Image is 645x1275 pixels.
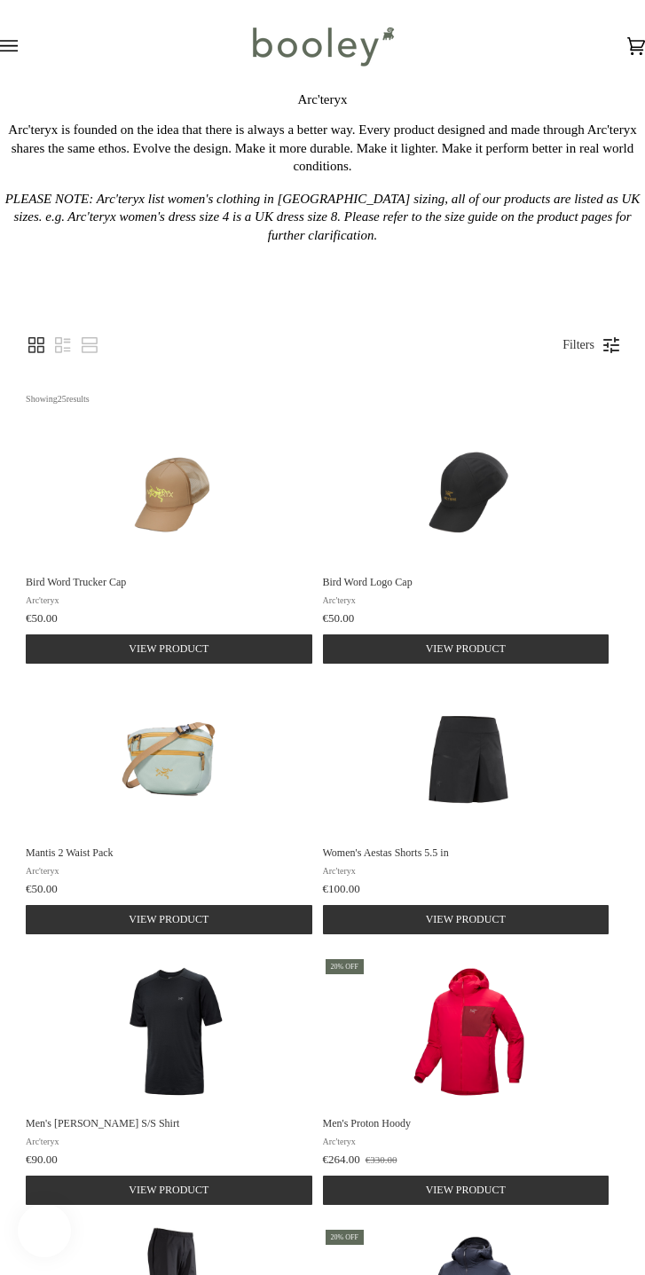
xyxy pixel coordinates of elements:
div: 20% off [326,1230,364,1245]
span: €90.00 [26,1153,58,1167]
img: Arc'Teryx Women's Aestas Shorts 5.5 in Black - Booley Galway [393,686,544,837]
span: €330.00 [366,1154,397,1165]
span: Arc'teryx [323,864,610,878]
img: Arc'Teryx Mantis 2 Waist Pack Trail Magic - Booley Galway [97,686,248,837]
a: Women's Aestas Shorts 5.5 in [323,686,615,934]
img: Booley [245,20,400,72]
a: Men's Ionia Merino Wool S/S Shirt [26,956,318,1205]
div: 20% off [326,959,364,974]
a: View list mode [52,334,74,356]
span: €100.00 [323,882,360,896]
a: Filters [554,330,603,360]
img: Arc'Teryx Bird Word Logo Cap 24K Black - Booley Galway [393,415,544,566]
span: Arc'teryx [26,594,313,607]
button: View product [26,905,311,934]
b: 25 [58,394,67,404]
button: View product [323,1176,609,1205]
a: Mantis 2 Waist Pack [26,686,318,934]
span: €50.00 [26,882,58,896]
span: Arc'teryx [26,864,313,878]
span: €264.00 [323,1153,360,1167]
span: €50.00 [26,611,58,626]
span: Men's Proton Hoody [323,1116,610,1130]
img: Arc'Teryx Bird Word Trucker Cap Canvas / Euphoria - Booley Galway [97,415,248,566]
iframe: Button to open loyalty program pop-up [18,1204,71,1257]
img: Arc'teryx Men's Ionia Merino Wool S/S Shirt Black - Booley Galway [97,956,248,1107]
a: Bird Word Trucker Cap [26,415,318,664]
span: Women's Aestas Shorts 5.5 in [323,846,610,860]
a: View grid mode [26,334,47,356]
span: €50.00 [323,611,355,626]
button: View product [323,905,609,934]
button: View product [26,1176,311,1205]
span: Arc'teryx [323,594,610,607]
span: Arc'teryx [26,1135,313,1148]
button: View product [323,634,609,664]
em: PLEASE NOTE: Arc'teryx list women's clothing in [GEOGRAPHIC_DATA] sizing, all of our products are... [5,192,641,242]
span: Bird Word Trucker Cap [26,575,313,589]
span: Mantis 2 Waist Pack [26,846,313,860]
span: Men's [PERSON_NAME] S/S Shirt [26,1116,313,1130]
span: Bird Word Logo Cap [323,575,610,589]
span: Arc'teryx [323,1135,610,1148]
img: Arc'teryx Men's Proton Hoody Heritage - Booley Galway [393,956,544,1107]
a: Bird Word Logo Cap [323,415,615,664]
button: View product [26,634,311,664]
a: Men's Proton Hoody [323,956,615,1205]
a: View row mode [79,334,100,356]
